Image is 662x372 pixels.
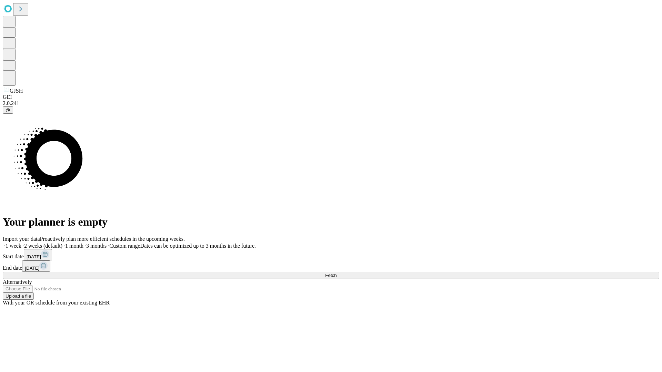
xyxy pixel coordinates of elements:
span: 1 month [65,243,83,249]
button: Upload a file [3,292,34,300]
span: Proactively plan more efficient schedules in the upcoming weeks. [40,236,185,242]
span: Import your data [3,236,40,242]
span: 1 week [6,243,21,249]
span: With your OR schedule from your existing EHR [3,300,110,306]
span: Dates can be optimized up to 3 months in the future. [140,243,256,249]
button: [DATE] [24,249,52,260]
span: [DATE] [27,254,41,259]
div: GEI [3,94,659,100]
div: End date [3,260,659,272]
span: @ [6,107,10,113]
div: Start date [3,249,659,260]
button: Fetch [3,272,659,279]
span: GJSH [10,88,23,94]
button: [DATE] [22,260,50,272]
span: Alternatively [3,279,32,285]
span: 2 weeks (default) [24,243,62,249]
button: @ [3,106,13,114]
h1: Your planner is empty [3,216,659,228]
span: [DATE] [25,266,39,271]
span: Custom range [109,243,140,249]
span: 3 months [86,243,107,249]
span: Fetch [325,273,337,278]
div: 2.0.241 [3,100,659,106]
